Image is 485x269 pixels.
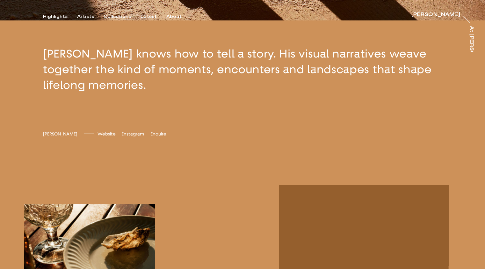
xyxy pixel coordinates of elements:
[411,12,460,19] a: [PERSON_NAME]
[98,131,116,137] a: Website[DOMAIN_NAME]
[468,26,474,52] a: At [PERSON_NAME]
[166,14,191,19] button: About
[122,131,144,137] a: Instagrammatt_russell
[43,131,77,137] span: [PERSON_NAME]
[469,26,474,83] div: At [PERSON_NAME]
[104,14,141,19] button: Collections
[150,131,166,137] a: Enquire[EMAIL_ADDRESS][DOMAIN_NAME]
[104,14,131,19] div: Collections
[122,131,144,137] span: Instagram
[98,131,116,137] span: Website
[43,14,77,19] button: Highlights
[166,14,182,19] div: About
[77,14,104,19] button: Artists
[77,14,94,19] div: Artists
[141,14,157,19] div: Latest
[141,14,166,19] button: Latest
[150,131,166,137] span: Enquire
[43,14,68,19] div: Highlights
